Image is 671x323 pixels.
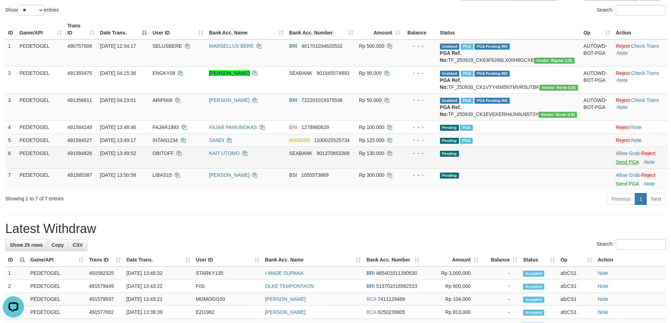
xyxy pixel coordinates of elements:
a: Previous [607,193,635,205]
span: Pending [440,151,459,157]
div: - - - [406,43,434,50]
span: Rp 50.000 [359,97,382,103]
span: Marked by afzCS1 [461,71,473,77]
th: Date Trans.: activate to sort column ascending [124,253,193,266]
td: 5 [5,134,17,147]
td: [DATE] 13:39:39 [124,306,193,319]
td: · [613,121,668,134]
td: - [481,306,520,319]
a: Reject [641,150,656,156]
th: User ID: activate to sort column ascending [193,253,262,266]
div: - - - [406,137,434,144]
td: PEDETOGEL [27,293,86,306]
div: - - - [406,150,434,157]
div: - - - [406,172,434,179]
span: [DATE] 04:23:01 [100,97,136,103]
a: [PERSON_NAME] [209,70,249,76]
td: 491582325 [86,266,124,280]
span: Copy 6250239805 to clipboard [378,309,405,315]
label: Search: [597,239,666,250]
td: - [481,293,520,306]
span: Copy 1278960829 to clipboard [302,124,329,130]
span: 491584826 [67,150,92,156]
td: FISI [193,280,262,293]
span: Vendor URL: https://dashboard.q2checkout.com/secure [534,58,574,64]
span: CSV [73,242,83,248]
a: Note [617,104,628,110]
td: TF_250930_CK1EVEKERH4JN6U65T3Y [437,93,581,121]
span: Pending [440,138,459,144]
span: Vendor URL: https://dashboard.q2checkout.com/secure [539,112,577,118]
span: Marked by afzCS1 [461,44,473,50]
span: Copy 722201019375536 to clipboard [302,97,343,103]
td: 6 [5,147,17,168]
td: afzCS1 [558,266,595,280]
span: OBITOFF [153,150,174,156]
a: Note [644,159,655,165]
input: Search: [616,239,666,250]
span: Show 25 rows [10,242,43,248]
span: Accepted [523,271,544,277]
a: [PERSON_NAME] [265,296,306,302]
td: afzCS1 [558,280,595,293]
a: FAJAR PAMUNGKAS [209,124,257,130]
td: TF_250930_CK1VTY4IM5NTMVR5UTBK [437,66,581,93]
td: 491579597 [86,293,124,306]
span: Copy 513701016562533 to clipboard [376,283,417,289]
a: Reject [641,172,656,178]
td: 2 [5,280,27,293]
span: BRI [366,283,374,289]
a: [PERSON_NAME] [209,97,249,103]
span: ENGKY08 [153,70,175,76]
span: [DATE] 13:49:52 [100,150,136,156]
a: Reject [616,43,630,49]
td: 7 [5,168,17,190]
a: Note [617,50,628,56]
span: SELUSBERE [153,43,182,49]
span: [DATE] 12:34:17 [100,43,136,49]
a: Reject [616,97,630,103]
td: · · [613,39,668,67]
td: 1 [5,266,27,280]
div: - - - [406,124,434,131]
h1: Latest Withdraw [5,222,666,236]
span: PGA Pending [474,71,510,77]
th: Action [595,253,666,266]
td: 3 [5,93,17,121]
a: Note [631,124,642,130]
a: MARSELLUS BERE [209,43,254,49]
a: Check Trans [631,97,659,103]
span: 491584249 [67,124,92,130]
span: · [616,172,641,178]
th: Bank Acc. Name: activate to sort column ascending [262,253,364,266]
a: [PERSON_NAME] [209,172,249,178]
td: · [613,134,668,147]
a: Allow Grab [616,150,640,156]
span: FAJAR1993 [153,124,179,130]
b: PGA Ref. No: [440,50,461,63]
span: [DATE] 13:49:17 [100,137,136,143]
span: Accepted [523,284,544,290]
a: Reject [616,124,630,130]
td: Rp 104,000 [422,293,481,306]
td: PEDETOGEL [17,134,64,147]
th: Op: activate to sort column ascending [581,19,613,39]
a: Next [646,193,666,205]
div: - - - [406,70,434,77]
td: AUTOWD-BOT-PGA [581,39,613,67]
td: · [613,168,668,190]
th: Trans ID: activate to sort column ascending [64,19,97,39]
td: AUTOWD-BOT-PGA [581,93,613,121]
td: PEDETOGEL [27,306,86,319]
a: Note [644,181,655,187]
td: 491577662 [86,306,124,319]
span: Copy 7411129466 to clipboard [378,296,405,302]
th: ID [5,19,17,39]
td: STARKY135 [193,266,262,280]
td: 2 [5,66,17,93]
a: OLKE TEMPONTAON [265,283,314,289]
span: ARIP008 [153,97,172,103]
span: Rp 100.000 [359,124,384,130]
span: 491585387 [67,172,92,178]
a: [PERSON_NAME] [265,309,306,315]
